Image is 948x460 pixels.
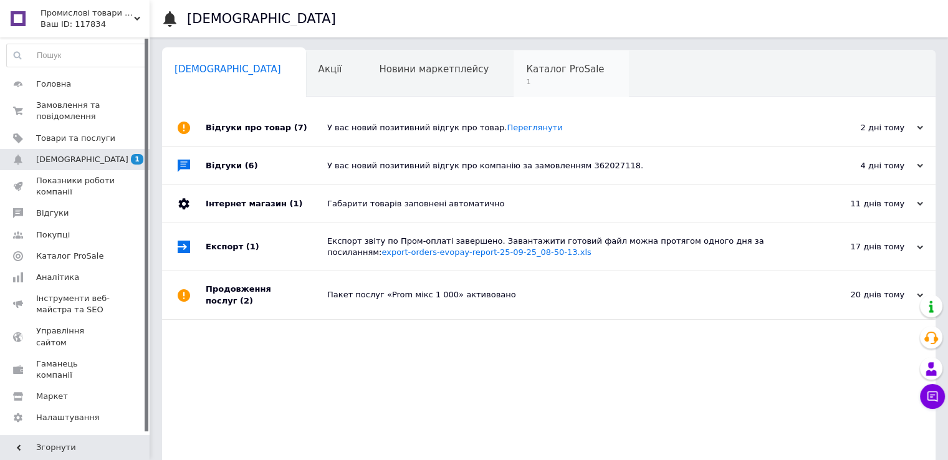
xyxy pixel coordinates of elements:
[187,11,336,26] h1: [DEMOGRAPHIC_DATA]
[206,147,327,184] div: Відгуки
[798,289,923,300] div: 20 днів тому
[206,223,327,271] div: Експорт
[798,198,923,209] div: 11 днів тому
[36,412,100,423] span: Налаштування
[246,242,259,251] span: (1)
[327,236,798,258] div: Експорт звіту по Пром-оплаті завершено. Завантажити готовий файл можна протягом одного дня за пос...
[41,7,134,19] span: Промислові товари для дому та офісу
[36,229,70,241] span: Покупці
[379,64,489,75] span: Новини маркетплейсу
[36,272,79,283] span: Аналітика
[36,100,115,122] span: Замовлення та повідомлення
[175,64,281,75] span: [DEMOGRAPHIC_DATA]
[131,154,143,165] span: 1
[798,122,923,133] div: 2 дні тому
[36,133,115,144] span: Товари та послуги
[327,198,798,209] div: Габарити товарів заповнені автоматично
[798,160,923,171] div: 4 дні тому
[36,391,68,402] span: Маркет
[206,271,327,319] div: Продовження послуг
[36,175,115,198] span: Показники роботи компанії
[526,64,604,75] span: Каталог ProSale
[798,241,923,252] div: 17 днів тому
[920,384,945,409] button: Чат з покупцем
[507,123,562,132] a: Переглянути
[381,247,591,257] a: export-orders-evopay-report-25-09-25_08-50-13.xls
[36,293,115,315] span: Інструменти веб-майстра та SEO
[240,296,253,305] span: (2)
[289,199,302,208] span: (1)
[327,122,798,133] div: У вас новий позитивний відгук про товар.
[294,123,307,132] span: (7)
[41,19,150,30] div: Ваш ID: 117834
[318,64,342,75] span: Акції
[327,289,798,300] div: Пакет послуг «Prom мікс 1 000» активовано
[36,154,128,165] span: [DEMOGRAPHIC_DATA]
[36,79,71,90] span: Головна
[36,358,115,381] span: Гаманець компанії
[245,161,258,170] span: (6)
[7,44,146,67] input: Пошук
[206,109,327,146] div: Відгуки про товар
[206,185,327,223] div: Інтернет магазин
[36,251,103,262] span: Каталог ProSale
[327,160,798,171] div: У вас новий позитивний відгук про компанію за замовленням 362027118.
[36,325,115,348] span: Управління сайтом
[36,208,69,219] span: Відгуки
[526,77,604,87] span: 1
